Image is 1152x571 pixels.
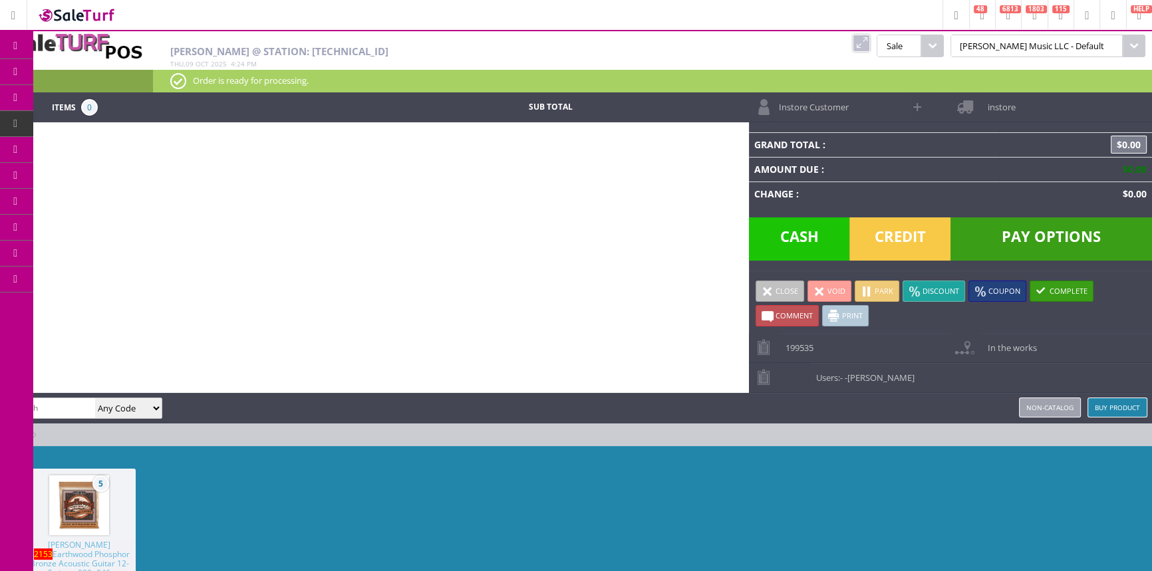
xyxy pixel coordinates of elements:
span: Items [52,99,76,114]
span: - [840,372,843,384]
span: Cash [749,217,850,261]
a: Complete [1030,281,1093,302]
span: Thu [170,59,184,68]
span: Credit [849,217,950,261]
td: Sub Total [449,99,651,116]
span: -[PERSON_NAME] [845,372,915,384]
span: 2025 [211,59,227,68]
td: Change : [749,181,1000,206]
a: Non-catalog [1019,398,1081,417]
a: Buy Product [1087,398,1147,417]
span: 48 [974,5,987,13]
span: HELP [1131,5,1152,13]
span: Users: [809,363,915,384]
span: 6813 [1000,5,1021,13]
h2: [PERSON_NAME] @ Station: [TECHNICAL_ID] [170,46,746,57]
img: SaleTurf [37,6,117,24]
span: Pay Options [950,217,1152,261]
span: 09 [186,59,194,68]
span: Sale [877,35,921,57]
span: 199535 [779,333,813,354]
span: $0.00 [1117,187,1147,200]
span: 115 [1052,5,1070,13]
td: Grand Total : [749,132,1000,157]
a: Coupon [968,281,1026,302]
span: 4 [231,59,235,68]
span: 0 [81,99,98,116]
a: Print [822,305,869,326]
input: Search [5,398,95,417]
td: Amount Due : [749,157,1000,181]
span: Oct [196,59,209,68]
a: Discount [903,281,965,302]
a: Close [756,281,804,302]
span: $0.00 [1111,136,1147,154]
span: Comment [776,310,813,320]
span: 2153 [34,548,53,560]
p: Order is ready for processing. [170,73,1135,88]
span: Instore Customer [772,92,849,113]
span: 1803 [1026,5,1047,13]
span: $0.00 [1117,163,1147,175]
span: pm [247,59,257,68]
span: 5 [92,475,109,492]
span: [PERSON_NAME] Music LLC - Default [950,35,1123,57]
span: In the works [980,333,1036,354]
a: Void [807,281,851,302]
a: Park [855,281,899,302]
span: , : [170,59,257,68]
span: instore [980,92,1015,113]
span: 24 [237,59,245,68]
